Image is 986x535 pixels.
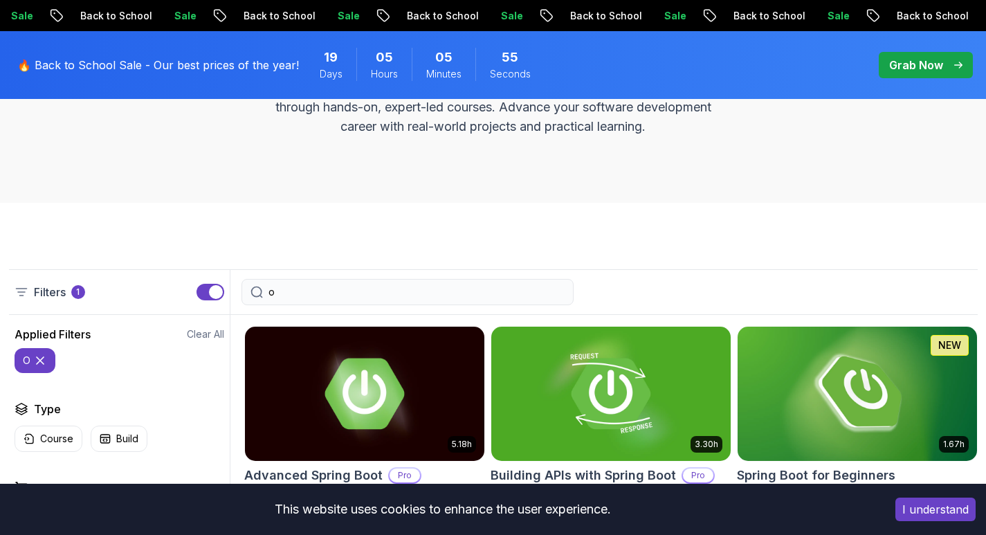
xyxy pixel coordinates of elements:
[943,439,965,450] p: 1.67h
[435,48,453,67] span: 5 Minutes
[34,480,61,496] h2: Price
[889,57,943,73] p: Grab Now
[376,48,393,67] span: 5 Hours
[325,9,369,23] p: Sale
[815,9,859,23] p: Sale
[17,57,299,73] p: 🔥 Back to School Sale - Our best prices of the year!
[502,48,518,67] span: 55 Seconds
[324,48,338,67] span: 19 Days
[491,326,731,531] a: Building APIs with Spring Boot card3.30hBuilding APIs with Spring BootProLearn to build robust, s...
[695,439,718,450] p: 3.30h
[23,354,30,368] p: o
[320,67,343,81] span: Days
[15,426,82,452] button: Course
[558,9,652,23] p: Back to School
[652,9,696,23] p: Sale
[737,326,978,517] a: Spring Boot for Beginners card1.67hNEWSpring Boot for BeginnersBuild a CRUD API with Spring Boot ...
[938,338,961,352] p: NEW
[68,9,162,23] p: Back to School
[268,285,565,299] input: Search Java, React, Spring boot ...
[394,9,489,23] p: Back to School
[245,327,484,461] img: Advanced Spring Boot card
[721,9,815,23] p: Back to School
[15,348,55,373] button: o
[15,326,91,343] h2: Applied Filters
[895,498,976,521] button: Accept cookies
[452,439,472,450] p: 5.18h
[683,469,713,482] p: Pro
[91,426,147,452] button: Build
[34,284,66,300] p: Filters
[187,327,224,341] button: Clear All
[371,67,398,81] span: Hours
[116,432,138,446] p: Build
[162,9,206,23] p: Sale
[884,9,978,23] p: Back to School
[491,466,676,485] h2: Building APIs with Spring Boot
[390,469,420,482] p: Pro
[244,326,485,531] a: Advanced Spring Boot card5.18hAdvanced Spring BootProDive deep into Spring Boot with our advanced...
[490,67,531,81] span: Seconds
[231,9,325,23] p: Back to School
[491,327,731,461] img: Building APIs with Spring Boot card
[10,494,875,525] div: This website uses cookies to enhance the user experience.
[426,67,462,81] span: Minutes
[737,466,895,485] h2: Spring Boot for Beginners
[76,287,80,298] p: 1
[244,466,383,485] h2: Advanced Spring Boot
[261,78,726,136] p: Master in-demand skills like Java, Spring Boot, DevOps, React, and more through hands-on, expert-...
[489,9,533,23] p: Sale
[34,401,61,417] h2: Type
[40,432,73,446] p: Course
[738,327,977,461] img: Spring Boot for Beginners card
